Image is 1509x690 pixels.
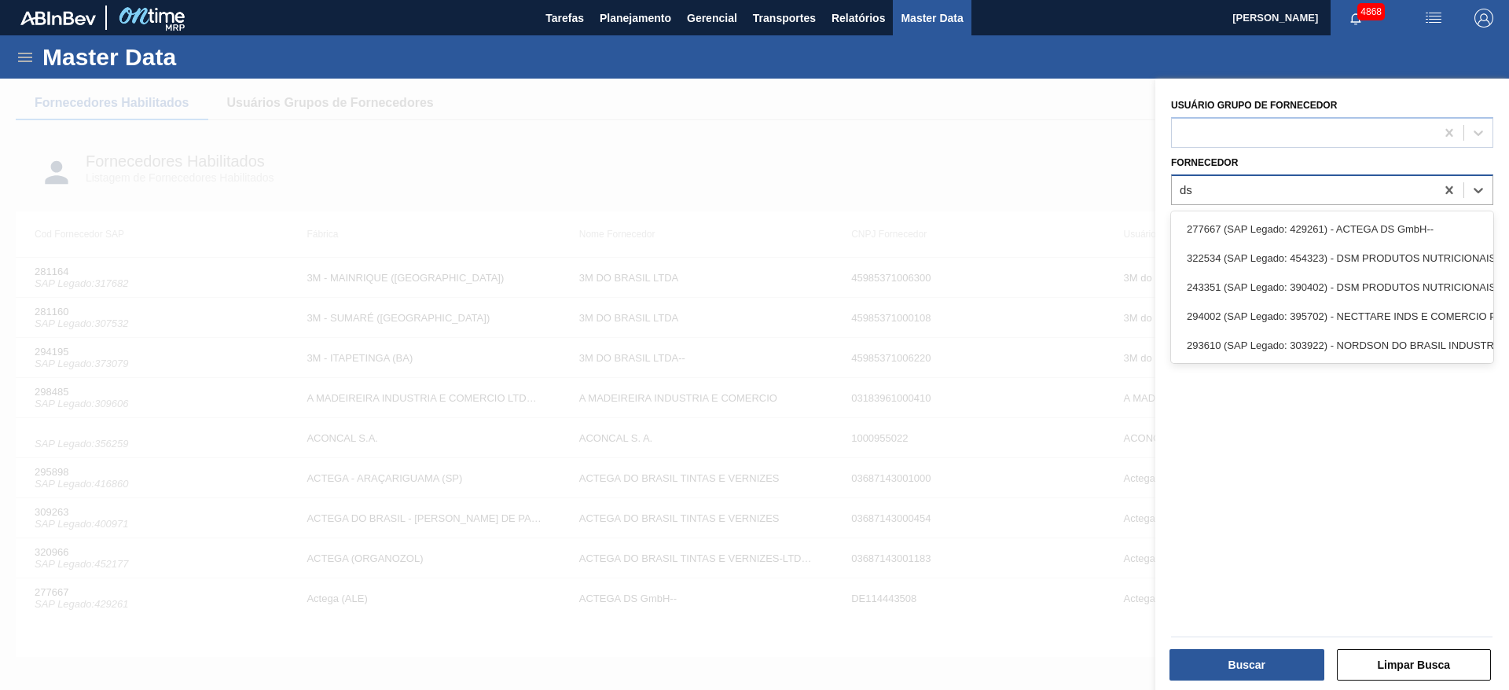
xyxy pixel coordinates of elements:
div: 293610 (SAP Legado: 303922) - NORDSON DO BRASIL INDUSTRIA E [1171,331,1493,360]
span: Master Data [901,9,963,28]
h1: Master Data [42,48,321,66]
span: Relatórios [832,9,885,28]
span: Transportes [753,9,816,28]
span: Gerencial [687,9,737,28]
button: Notificações [1331,7,1381,29]
span: Tarefas [545,9,584,28]
div: 322534 (SAP Legado: 454323) - DSM PRODUTOS NUTRICIONAIS BRASIL [1171,244,1493,273]
button: Limpar Busca [1337,649,1492,681]
label: Usuário Grupo de Fornecedor [1171,100,1337,111]
img: userActions [1424,9,1443,28]
label: Fornecedor [1171,157,1238,168]
img: TNhmsLtSVTkK8tSr43FrP2fwEKptu5GPRR3wAAAABJRU5ErkJggg== [20,11,96,25]
div: 243351 (SAP Legado: 390402) - DSM PRODUTOS NUTRICIONAIS BRASIL S [1171,273,1493,302]
span: 4868 [1357,3,1385,20]
div: 277667 (SAP Legado: 429261) - ACTEGA DS GmbH-- [1171,215,1493,244]
button: Buscar [1169,649,1324,681]
img: Logout [1474,9,1493,28]
div: 294002 (SAP Legado: 395702) - NECTTARE INDS E COMERCIO PRODUTOS [1171,302,1493,331]
span: Planejamento [600,9,671,28]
